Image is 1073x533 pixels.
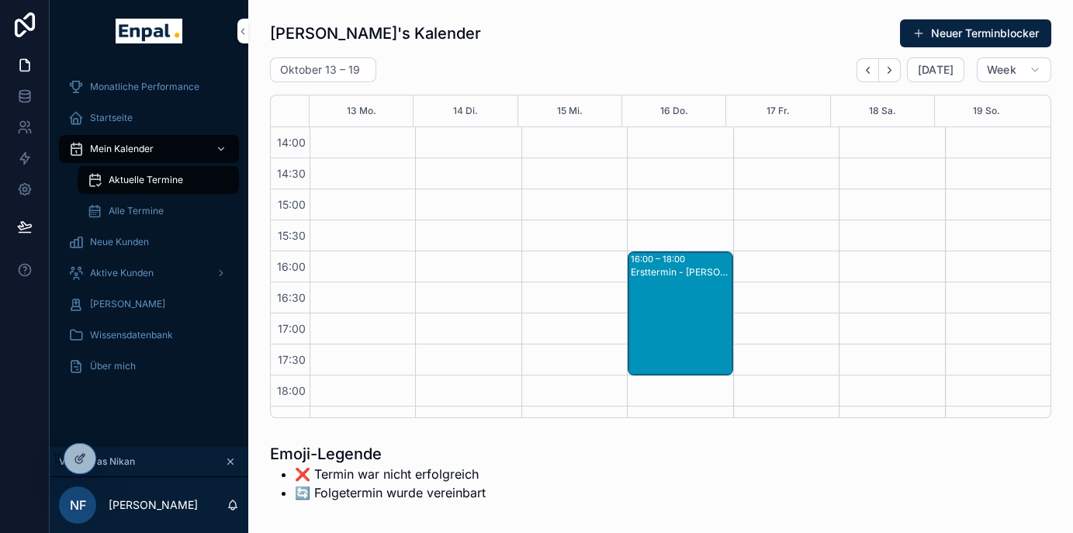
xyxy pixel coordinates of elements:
[274,322,310,335] span: 17:00
[660,95,688,126] button: 16 Do.
[78,166,239,194] a: Aktuelle Termine
[90,81,199,93] span: Monatliche Performance
[280,62,360,78] h2: Oktober 13 – 19
[109,174,183,186] span: Aktuelle Termine
[631,266,731,279] div: Ersttermin - [PERSON_NAME]
[973,95,1000,126] button: 19 So.
[90,267,154,279] span: Aktive Kunden
[347,95,376,126] button: 13 Mo.
[869,95,896,126] button: 18 Sa.
[59,104,239,132] a: Startseite
[900,19,1051,47] button: Neuer Terminblocker
[59,455,135,468] span: Viewing as Nikan
[453,95,478,126] button: 14 Di.
[109,497,198,513] p: [PERSON_NAME]
[270,443,486,465] h1: Emoji-Legende
[907,57,964,82] button: [DATE]
[70,496,86,514] span: NF
[59,228,239,256] a: Neue Kunden
[90,112,133,124] span: Startseite
[557,95,583,126] button: 15 Mi.
[109,205,164,217] span: Alle Termine
[295,483,486,502] li: 🔄️ Folgetermin wurde vereinbart
[59,321,239,349] a: Wissensdatenbank
[767,95,790,126] button: 17 Fr.
[90,360,136,372] span: Über mich
[274,198,310,211] span: 15:00
[270,22,481,44] h1: [PERSON_NAME]'s Kalender
[628,252,732,375] div: 16:00 – 18:00Ersttermin - [PERSON_NAME]
[273,136,310,149] span: 14:00
[273,384,310,397] span: 18:00
[90,236,149,248] span: Neue Kunden
[59,73,239,101] a: Monatliche Performance
[90,143,154,155] span: Mein Kalender
[273,260,310,273] span: 16:00
[273,415,310,428] span: 18:30
[857,58,879,82] button: Back
[90,298,165,310] span: [PERSON_NAME]
[977,57,1051,82] button: Week
[295,465,486,483] li: ❌ Termin war nicht erfolgreich
[274,229,310,242] span: 15:30
[59,259,239,287] a: Aktive Kunden
[917,63,954,77] span: [DATE]
[116,19,182,43] img: App logo
[879,58,901,82] button: Next
[631,253,689,265] div: 16:00 – 18:00
[987,63,1016,77] span: Week
[273,291,310,304] span: 16:30
[59,135,239,163] a: Mein Kalender
[50,62,248,400] div: scrollable content
[273,167,310,180] span: 14:30
[274,353,310,366] span: 17:30
[59,352,239,380] a: Über mich
[78,197,239,225] a: Alle Termine
[90,329,173,341] span: Wissensdatenbank
[59,290,239,318] a: [PERSON_NAME]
